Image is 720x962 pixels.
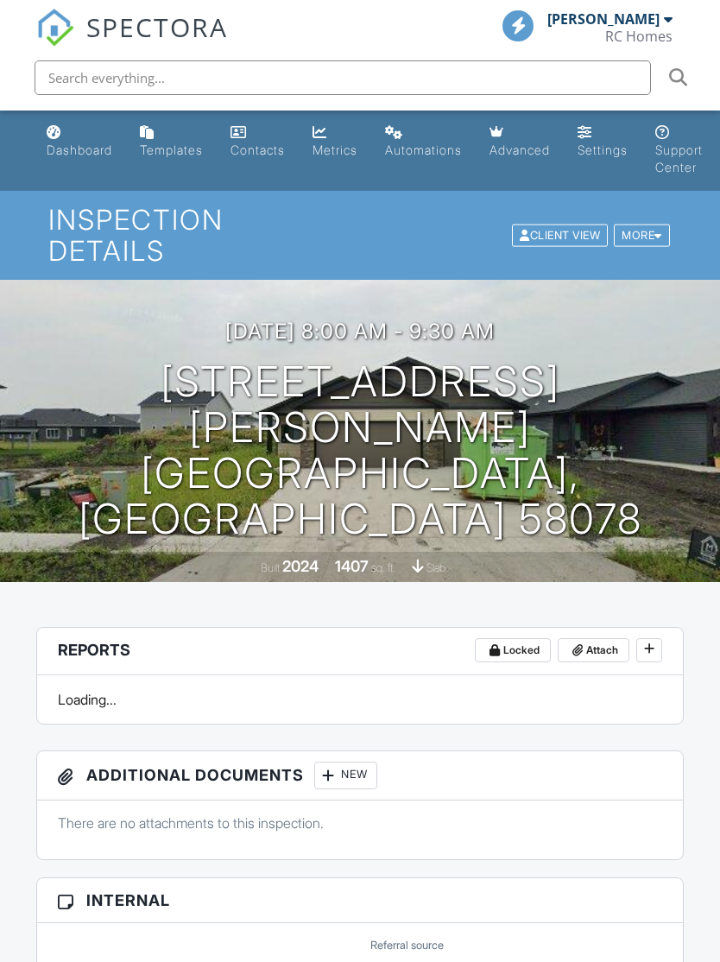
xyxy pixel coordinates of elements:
[655,142,703,174] div: Support Center
[282,557,319,575] div: 2024
[231,142,285,157] div: Contacts
[36,23,228,60] a: SPECTORA
[614,224,670,247] div: More
[605,28,673,45] div: RC Homes
[225,320,495,343] h3: [DATE] 8:00 am - 9:30 am
[37,751,684,801] h3: Additional Documents
[510,228,612,241] a: Client View
[483,117,557,167] a: Advanced
[512,224,608,247] div: Client View
[37,878,684,923] h3: Internal
[313,142,357,157] div: Metrics
[40,117,119,167] a: Dashboard
[48,205,672,265] h1: Inspection Details
[224,117,292,167] a: Contacts
[261,561,280,574] span: Built
[58,813,663,832] p: There are no attachments to this inspection.
[35,60,651,95] input: Search everything...
[47,142,112,157] div: Dashboard
[648,117,710,184] a: Support Center
[36,9,74,47] img: The Best Home Inspection Software - Spectora
[335,557,369,575] div: 1407
[426,561,445,574] span: slab
[385,142,462,157] div: Automations
[133,117,210,167] a: Templates
[571,117,635,167] a: Settings
[378,117,469,167] a: Automations (Basic)
[578,142,628,157] div: Settings
[28,359,692,541] h1: [STREET_ADDRESS][PERSON_NAME] [GEOGRAPHIC_DATA], [GEOGRAPHIC_DATA] 58078
[306,117,364,167] a: Metrics
[547,10,660,28] div: [PERSON_NAME]
[314,762,377,789] div: New
[370,938,444,953] label: Referral source
[489,142,550,157] div: Advanced
[86,9,228,45] span: SPECTORA
[371,561,395,574] span: sq. ft.
[140,142,203,157] div: Templates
